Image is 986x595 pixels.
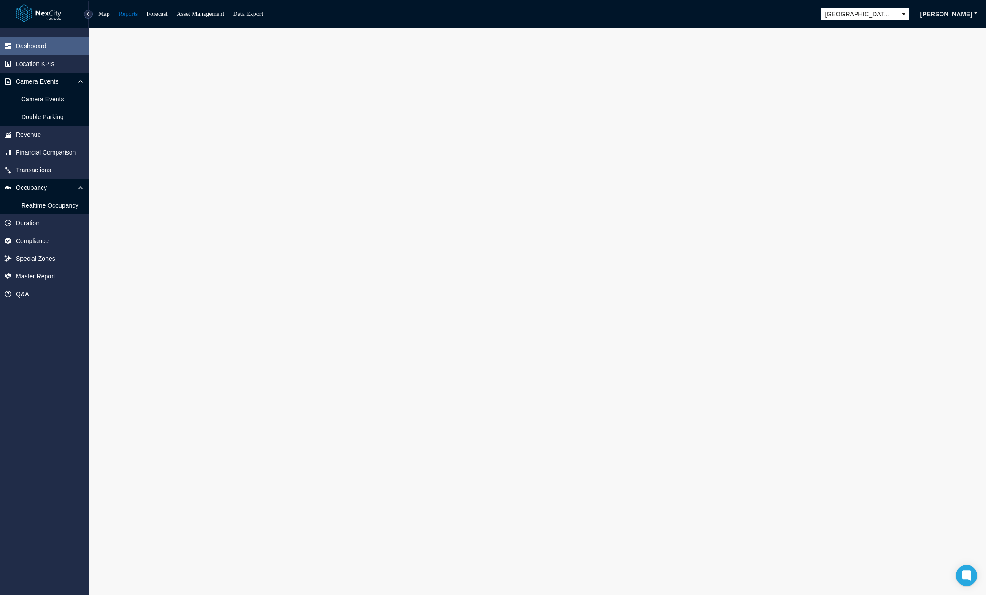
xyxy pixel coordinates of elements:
span: Location KPIs [16,59,54,68]
span: [GEOGRAPHIC_DATA][PERSON_NAME] [825,10,893,19]
span: Compliance [16,236,49,245]
span: Transactions [16,166,51,174]
span: Duration [16,219,39,228]
a: Map [98,11,110,17]
a: Data Export [233,11,263,17]
span: Dashboard [16,42,46,50]
span: Camera Events [16,77,58,86]
span: Master Report [16,272,55,281]
button: select [898,8,909,20]
span: Special Zones [16,254,55,263]
span: Financial Comparison [16,148,76,157]
span: Double Parking [21,112,64,121]
a: Reports [119,11,138,17]
span: Q&A [16,290,29,298]
span: Realtime Occupancy [21,201,78,210]
span: Camera Events [21,95,64,104]
a: Asset Management [177,11,224,17]
button: [PERSON_NAME] [915,7,978,21]
a: Forecast [147,11,167,17]
span: Revenue [16,130,41,139]
span: Occupancy [16,183,47,192]
span: [PERSON_NAME] [920,10,972,19]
